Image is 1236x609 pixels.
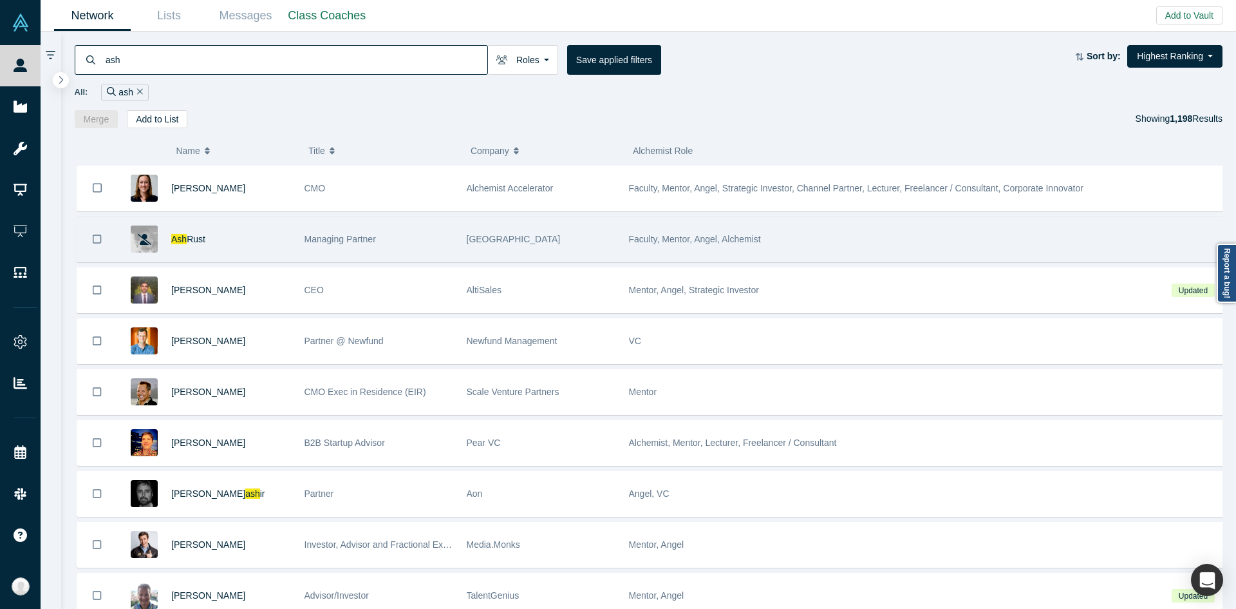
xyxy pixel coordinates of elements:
[131,582,158,609] img: Ed Baum's Profile Image
[467,590,520,601] span: TalentGenius
[304,183,326,193] span: CMO
[77,421,117,465] button: Bookmark
[284,1,370,31] a: Class Coaches
[467,234,561,244] span: [GEOGRAPHIC_DATA]
[171,488,265,499] a: [PERSON_NAME]ashir
[187,234,205,244] span: Rust
[131,1,207,31] a: Lists
[171,183,245,193] a: [PERSON_NAME]
[171,438,245,448] a: [PERSON_NAME]
[304,539,472,550] span: Investor, Advisor and Fractional Executive
[176,137,200,164] span: Name
[1156,6,1222,24] button: Add to Vault
[131,378,158,405] img: Peter Giordano's Profile Image
[308,137,325,164] span: Title
[75,110,118,128] button: Merge
[260,488,265,499] span: ir
[467,438,501,448] span: Pear VC
[1170,113,1192,124] strong: 1,198
[171,387,245,397] a: [PERSON_NAME]
[131,531,158,558] img: Christopher Martin's Profile Image
[127,110,187,128] button: Add to List
[77,268,117,313] button: Bookmark
[12,14,30,32] img: Alchemist Vault Logo
[304,234,376,244] span: Managing Partner
[171,488,245,499] span: [PERSON_NAME]
[176,137,295,164] button: Name
[131,327,158,354] img: Henri Deshays's Profile Image
[171,234,205,244] a: AshRust
[1087,51,1121,61] strong: Sort by:
[467,336,557,346] span: Newfund Management
[1170,113,1222,124] span: Results
[1217,244,1236,303] a: Report a bug!
[467,183,554,193] span: Alchemist Accelerator
[131,276,158,304] img: Tito Bohrt's Profile Image
[629,336,641,346] span: VC
[77,217,117,262] button: Bookmark
[54,1,131,31] a: Network
[633,146,693,156] span: Alchemist Role
[629,234,761,244] span: Faculty, Mentor, Angel, Alchemist
[75,86,88,99] span: All:
[629,539,684,550] span: Mentor, Angel
[77,370,117,414] button: Bookmark
[171,285,245,295] a: [PERSON_NAME]
[131,429,158,456] img: Nils Bunger's Profile Image
[467,285,501,295] span: AltiSales
[304,336,384,346] span: Partner @ Newfund
[467,539,520,550] span: Media.Monks
[304,488,334,499] span: Partner
[629,183,1083,193] span: Faculty, Mentor, Angel, Strategic Investor, Channel Partner, Lecturer, Freelancer / Consultant, C...
[133,85,143,100] button: Remove Filter
[171,590,245,601] a: [PERSON_NAME]
[304,285,324,295] span: CEO
[629,488,669,499] span: Angel, VC
[304,590,369,601] span: Advisor/Investor
[131,175,158,202] img: Devon Crews's Profile Image
[131,480,158,507] img: Yusuf Bashir's Profile Image
[304,438,385,448] span: B2B Startup Advisor
[471,137,509,164] span: Company
[77,166,117,211] button: Bookmark
[629,590,684,601] span: Mentor, Angel
[12,577,30,595] img: Anna Sanchez's Account
[487,45,558,75] button: Roles
[567,45,661,75] button: Save applied filters
[101,84,148,101] div: ash
[104,44,487,75] input: Search by name, title, company, summary, expertise, investment criteria or topics of focus
[629,438,837,448] span: Alchemist, Mentor, Lecturer, Freelancer / Consultant
[471,137,619,164] button: Company
[1127,45,1222,68] button: Highest Ranking
[77,523,117,567] button: Bookmark
[1136,110,1222,128] div: Showing
[308,137,457,164] button: Title
[77,472,117,516] button: Bookmark
[1172,284,1214,297] span: Updated
[467,387,559,397] span: Scale Venture Partners
[1172,589,1214,603] span: Updated
[171,539,245,550] a: [PERSON_NAME]
[304,387,426,397] span: CMO Exec in Residence (EIR)
[629,387,657,397] span: Mentor
[207,1,284,31] a: Messages
[171,234,187,244] span: Ash
[467,488,483,499] span: Aon
[77,319,117,363] button: Bookmark
[171,336,245,346] a: [PERSON_NAME]
[245,488,260,499] span: ash
[629,285,759,295] span: Mentor, Angel, Strategic Investor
